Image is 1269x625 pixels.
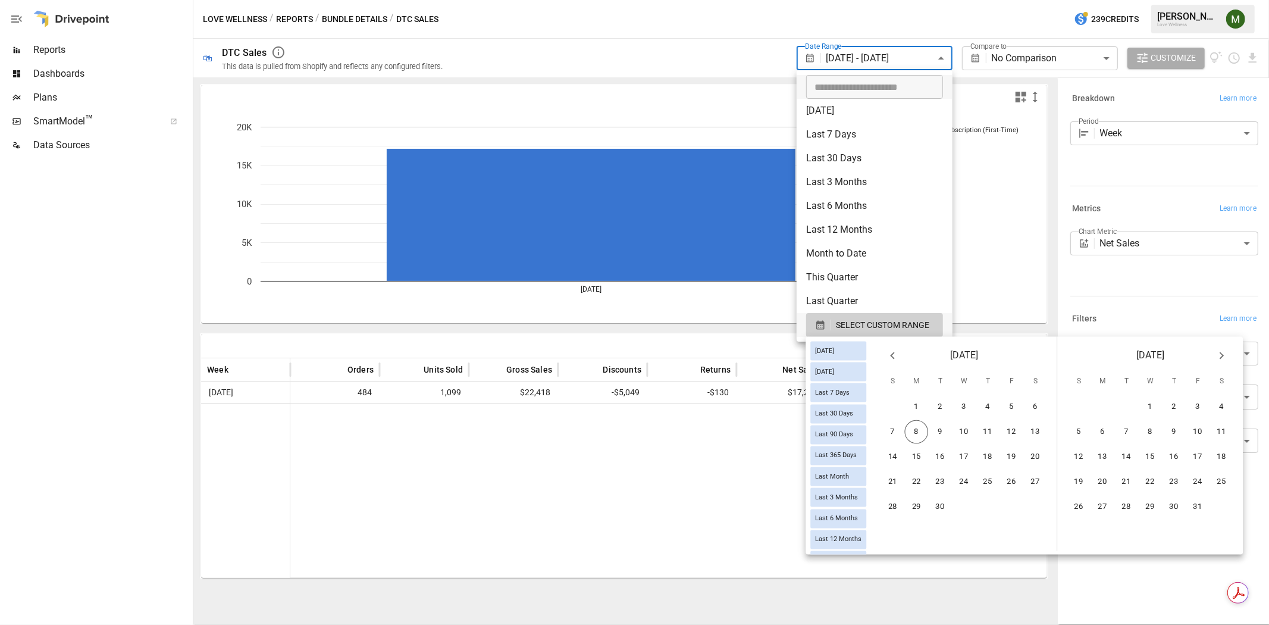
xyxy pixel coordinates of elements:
[929,495,952,519] button: 30
[1163,470,1186,494] button: 23
[1024,370,1046,394] span: Saturday
[1067,445,1091,469] button: 12
[905,420,929,444] button: 8
[929,470,952,494] button: 23
[976,395,1000,419] button: 4
[810,446,866,465] div: Last 365 Days
[797,123,952,146] li: Last 7 Days
[810,383,866,402] div: Last 7 Days
[797,146,952,170] li: Last 30 Days
[1000,420,1024,444] button: 12
[797,170,952,194] li: Last 3 Months
[810,431,858,439] span: Last 90 Days
[1186,420,1210,444] button: 10
[1024,470,1048,494] button: 27
[1163,420,1186,444] button: 9
[1000,445,1024,469] button: 19
[952,420,976,444] button: 10
[1024,420,1048,444] button: 13
[977,370,998,394] span: Thursday
[953,370,975,394] span: Wednesday
[810,493,863,501] span: Last 3 Months
[797,99,952,123] li: [DATE]
[810,362,866,382] div: [DATE]
[1211,370,1232,394] span: Saturday
[1024,395,1048,419] button: 6
[1139,470,1163,494] button: 22
[1001,370,1022,394] span: Friday
[1000,395,1024,419] button: 5
[952,470,976,494] button: 24
[1186,395,1210,419] button: 3
[806,313,943,337] button: SELECT CUSTOM RANGE
[952,395,976,419] button: 3
[905,470,929,494] button: 22
[1091,495,1115,519] button: 27
[929,420,952,444] button: 9
[1163,445,1186,469] button: 16
[905,445,929,469] button: 15
[1139,395,1163,419] button: 1
[1210,395,1234,419] button: 4
[1092,370,1113,394] span: Monday
[1210,470,1234,494] button: 25
[1186,445,1210,469] button: 17
[810,551,866,570] div: Last Year
[810,488,866,507] div: Last 3 Months
[810,530,866,549] div: Last 12 Months
[810,515,863,523] span: Last 6 Months
[797,242,952,265] li: Month to Date
[1091,445,1115,469] button: 13
[905,395,929,419] button: 1
[1139,370,1161,394] span: Wednesday
[1210,445,1234,469] button: 18
[1068,370,1089,394] span: Sunday
[881,344,904,368] button: Previous month
[952,445,976,469] button: 17
[810,404,866,423] div: Last 30 Days
[1187,370,1208,394] span: Friday
[976,470,1000,494] button: 25
[1210,420,1234,444] button: 11
[1163,395,1186,419] button: 2
[1139,495,1163,519] button: 29
[882,370,903,394] span: Sunday
[1186,470,1210,494] button: 24
[810,473,854,480] span: Last Month
[1115,445,1139,469] button: 14
[1116,370,1137,394] span: Tuesday
[976,420,1000,444] button: 11
[1115,495,1139,519] button: 28
[797,265,952,289] li: This Quarter
[1136,348,1164,364] span: [DATE]
[1067,470,1091,494] button: 19
[797,289,952,313] li: Last Quarter
[905,370,927,394] span: Monday
[810,410,858,418] span: Last 30 Days
[976,445,1000,469] button: 18
[1067,420,1091,444] button: 5
[810,536,866,543] span: Last 12 Months
[810,368,839,376] span: [DATE]
[1024,445,1048,469] button: 20
[929,445,952,469] button: 16
[950,348,978,364] span: [DATE]
[929,370,951,394] span: Tuesday
[810,509,866,528] div: Last 6 Months
[1139,445,1163,469] button: 15
[1163,370,1185,394] span: Thursday
[1091,420,1115,444] button: 6
[810,389,854,396] span: Last 7 Days
[1139,420,1163,444] button: 8
[1210,344,1233,368] button: Next month
[1186,495,1210,519] button: 31
[836,318,929,333] span: SELECT CUSTOM RANGE
[881,445,905,469] button: 14
[905,495,929,519] button: 29
[1067,495,1091,519] button: 26
[810,452,861,460] span: Last 365 Days
[929,395,952,419] button: 2
[810,467,866,486] div: Last Month
[1091,470,1115,494] button: 20
[881,495,905,519] button: 28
